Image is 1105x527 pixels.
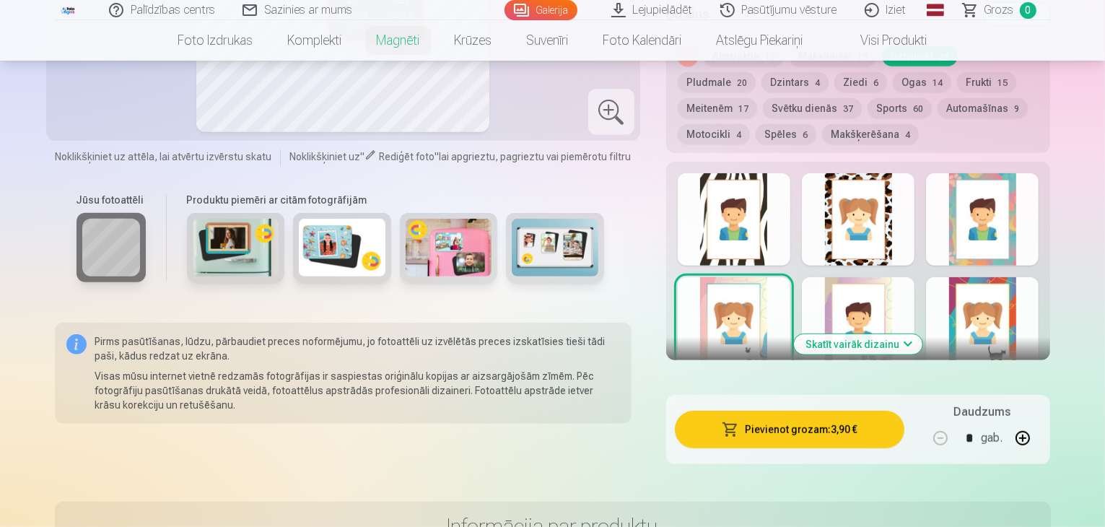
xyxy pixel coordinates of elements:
span: 4 [815,78,820,88]
span: Grozs [984,1,1014,19]
span: 6 [873,78,878,88]
button: Frukti15 [957,72,1016,92]
button: Meitenēm17 [678,98,757,118]
span: 0 [1020,2,1036,19]
p: Pirms pasūtīšanas, lūdzu, pārbaudiet preces noformējumu, jo fotoattēli uz izvēlētās preces izskat... [95,334,620,363]
h5: Daudzums [953,404,1010,421]
span: 6 [803,130,808,140]
button: Spēles6 [756,124,816,144]
span: 17 [738,104,748,114]
a: Komplekti [271,20,359,61]
span: 15 [997,78,1008,88]
p: Visas mūsu internet vietnē redzamās fotogrāfijas ir saspiestas oriģinālu kopijas ar aizsargājošām... [95,369,620,412]
a: Foto izdrukas [161,20,271,61]
span: Rediģēt foto [379,151,434,162]
span: 20 [737,78,747,88]
h6: Jūsu fotoattēli [77,193,146,207]
a: Magnēti [359,20,437,61]
button: Pievienot grozam:3,90 € [675,411,905,448]
a: Foto kalendāri [586,20,699,61]
button: Ogas14 [893,72,951,92]
span: 4 [736,130,741,140]
h6: Produktu piemēri ar citām fotogrāfijām [181,193,610,207]
div: gab. [981,421,1003,456]
button: Motocikli4 [678,124,750,144]
span: 37 [843,104,853,114]
img: /fa1 [61,6,77,14]
button: Svētku dienās37 [763,98,862,118]
button: Dzintars4 [761,72,829,92]
span: lai apgrieztu, pagrieztu vai piemērotu filtru [439,151,631,162]
a: Krūzes [437,20,510,61]
span: " [360,151,364,162]
span: Noklikšķiniet uz attēla, lai atvērtu izvērstu skatu [55,149,271,164]
a: Atslēgu piekariņi [699,20,821,61]
span: Noklikšķiniet uz [289,151,360,162]
span: " [434,151,439,162]
button: Pludmale20 [678,72,756,92]
button: Automašīnas9 [938,98,1028,118]
span: 4 [905,130,910,140]
span: 9 [1014,104,1019,114]
button: Sports60 [868,98,932,118]
span: 60 [913,104,923,114]
button: Ziedi6 [834,72,887,92]
button: Skatīt vairāk dizainu [794,334,922,354]
span: 14 [933,78,943,88]
button: Makšķerēšana4 [822,124,919,144]
a: Suvenīri [510,20,586,61]
a: Visi produkti [821,20,945,61]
